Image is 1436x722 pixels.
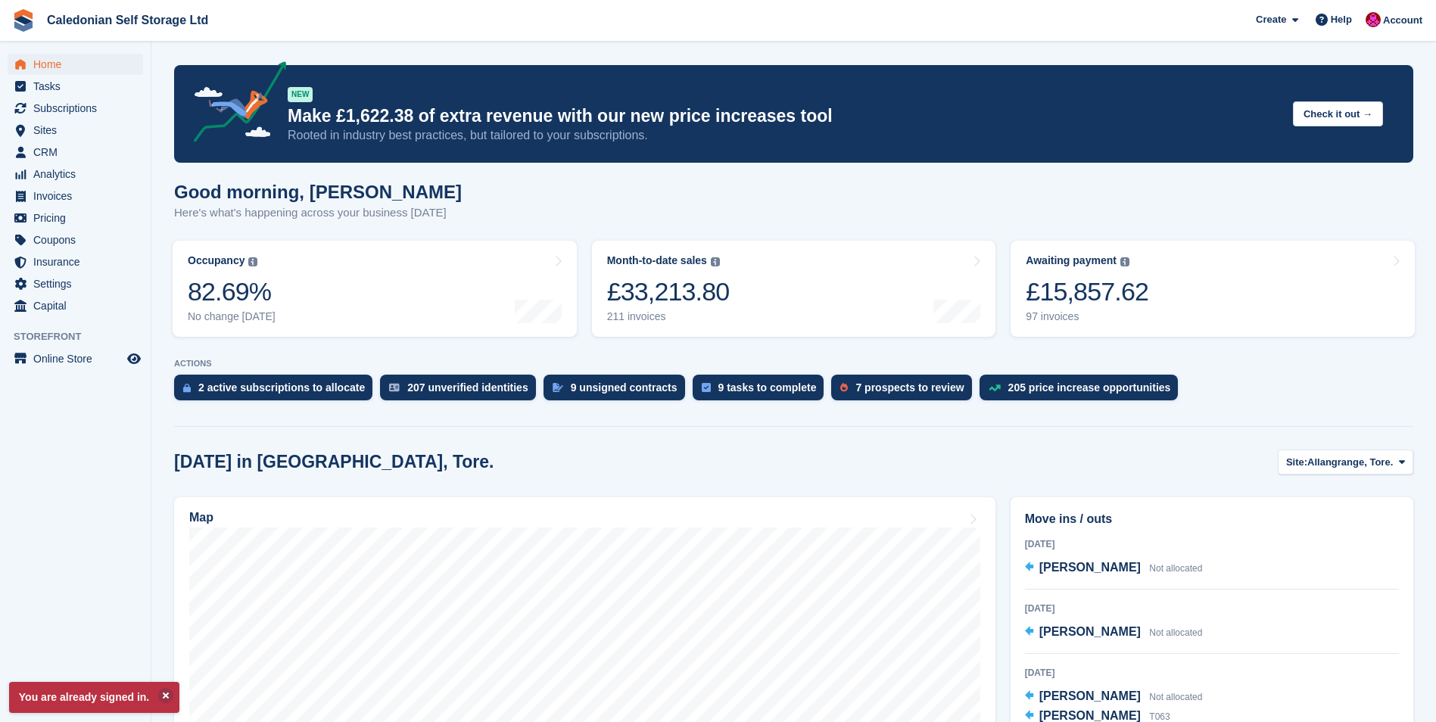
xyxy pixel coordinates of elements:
[1278,450,1413,475] button: Site: Allangrange, Tore.
[553,383,563,392] img: contract_signature_icon-13c848040528278c33f63329250d36e43548de30e8caae1d1a13099fd9432cc5.svg
[188,310,276,323] div: No change [DATE]
[174,452,494,472] h2: [DATE] in [GEOGRAPHIC_DATA], Tore.
[8,98,143,119] a: menu
[248,257,257,266] img: icon-info-grey-7440780725fd019a000dd9b08b2336e03edf1995a4989e88bcd33f0948082b44.svg
[592,241,996,337] a: Month-to-date sales £33,213.80 211 invoices
[41,8,214,33] a: Caledonian Self Storage Ltd
[8,185,143,207] a: menu
[33,348,124,369] span: Online Store
[8,163,143,185] a: menu
[288,87,313,102] div: NEW
[1039,709,1141,722] span: [PERSON_NAME]
[1149,563,1202,574] span: Not allocated
[174,359,1413,369] p: ACTIONS
[8,207,143,229] a: menu
[702,383,711,392] img: task-75834270c22a3079a89374b754ae025e5fb1db73e45f91037f5363f120a921f8.svg
[1026,276,1148,307] div: £15,857.62
[607,310,730,323] div: 211 invoices
[1008,381,1171,394] div: 205 price increase opportunities
[693,375,832,408] a: 9 tasks to complete
[1366,12,1381,27] img: Donald Mathieson
[380,375,544,408] a: 207 unverified identities
[989,384,1001,391] img: price_increase_opportunities-93ffe204e8149a01c8c9dc8f82e8f89637d9d84a8eef4429ea346261dce0b2c0.svg
[1293,101,1383,126] button: Check it out →
[1286,455,1307,470] span: Site:
[33,76,124,97] span: Tasks
[1120,257,1129,266] img: icon-info-grey-7440780725fd019a000dd9b08b2336e03edf1995a4989e88bcd33f0948082b44.svg
[174,182,462,202] h1: Good morning, [PERSON_NAME]
[33,163,124,185] span: Analytics
[407,381,528,394] div: 207 unverified identities
[8,229,143,251] a: menu
[33,251,124,272] span: Insurance
[1149,711,1170,722] span: T063
[8,120,143,141] a: menu
[181,61,287,148] img: price-adjustments-announcement-icon-8257ccfd72463d97f412b2fc003d46551f7dbcb40ab6d574587a9cd5c0d94...
[1025,537,1399,551] div: [DATE]
[14,329,151,344] span: Storefront
[33,142,124,163] span: CRM
[1011,241,1415,337] a: Awaiting payment £15,857.62 97 invoices
[711,257,720,266] img: icon-info-grey-7440780725fd019a000dd9b08b2336e03edf1995a4989e88bcd33f0948082b44.svg
[288,105,1281,127] p: Make £1,622.38 of extra revenue with our new price increases tool
[183,383,191,393] img: active_subscription_to_allocate_icon-d502201f5373d7db506a760aba3b589e785aa758c864c3986d89f69b8ff3...
[33,207,124,229] span: Pricing
[174,375,380,408] a: 2 active subscriptions to allocate
[1149,627,1202,638] span: Not allocated
[33,98,124,119] span: Subscriptions
[1149,692,1202,702] span: Not allocated
[1025,666,1399,680] div: [DATE]
[718,381,817,394] div: 9 tasks to complete
[980,375,1186,408] a: 205 price increase opportunities
[389,383,400,392] img: verify_identity-adf6edd0f0f0b5bbfe63781bf79b02c33cf7c696d77639b501bdc392416b5a36.svg
[188,276,276,307] div: 82.69%
[8,76,143,97] a: menu
[855,381,964,394] div: 7 prospects to review
[1307,455,1393,470] span: Allangrange, Tore.
[831,375,979,408] a: 7 prospects to review
[1026,310,1148,323] div: 97 invoices
[607,254,707,267] div: Month-to-date sales
[9,682,179,713] p: You are already signed in.
[1039,561,1141,574] span: [PERSON_NAME]
[1383,13,1422,28] span: Account
[173,241,577,337] a: Occupancy 82.69% No change [DATE]
[1026,254,1117,267] div: Awaiting payment
[1025,559,1203,578] a: [PERSON_NAME] Not allocated
[125,350,143,368] a: Preview store
[33,273,124,294] span: Settings
[8,273,143,294] a: menu
[33,229,124,251] span: Coupons
[1025,623,1203,643] a: [PERSON_NAME] Not allocated
[8,142,143,163] a: menu
[288,127,1281,144] p: Rooted in industry best practices, but tailored to your subscriptions.
[544,375,693,408] a: 9 unsigned contracts
[1039,625,1141,638] span: [PERSON_NAME]
[8,251,143,272] a: menu
[12,9,35,32] img: stora-icon-8386f47178a22dfd0bd8f6a31ec36ba5ce8667c1dd55bd0f319d3a0aa187defe.svg
[8,295,143,316] a: menu
[607,276,730,307] div: £33,213.80
[571,381,678,394] div: 9 unsigned contracts
[33,185,124,207] span: Invoices
[198,381,365,394] div: 2 active subscriptions to allocate
[8,348,143,369] a: menu
[188,254,245,267] div: Occupancy
[1331,12,1352,27] span: Help
[189,511,213,524] h2: Map
[174,204,462,222] p: Here's what's happening across your business [DATE]
[33,295,124,316] span: Capital
[1039,689,1141,702] span: [PERSON_NAME]
[1256,12,1286,27] span: Create
[8,54,143,75] a: menu
[840,383,848,392] img: prospect-51fa495bee0391a8d652442698ab0144808aea92771e9ea1ae160a38d050c398.svg
[33,54,124,75] span: Home
[1025,510,1399,528] h2: Move ins / outs
[33,120,124,141] span: Sites
[1025,687,1203,707] a: [PERSON_NAME] Not allocated
[1025,602,1399,615] div: [DATE]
